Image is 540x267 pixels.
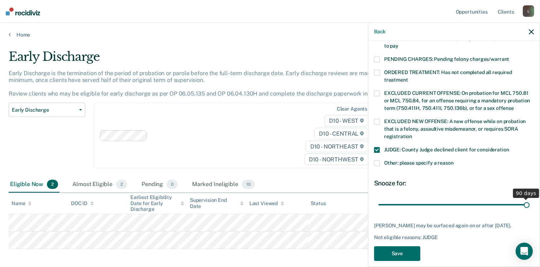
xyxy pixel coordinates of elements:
div: 90 days [513,189,539,198]
div: Last Viewed [249,200,284,207]
div: Snooze for: [374,179,534,187]
img: Recidiviz [6,8,40,15]
div: Eligible Now [9,177,59,193]
span: JUDGE: County Judge declined client for consideration [384,147,509,152]
div: [PERSON_NAME] may be surfaced again on or after [DATE]. [374,223,534,229]
button: Save [374,246,420,261]
div: Almost Eligible [71,177,129,193]
div: Early Discharge [9,49,414,70]
span: EXCLUDED NEW OFFENSE: A new offense while on probation that is a felony, assaultive misdemeanor, ... [384,118,526,139]
span: D10 - NORTHWEST [304,154,369,165]
div: Clear agents [337,106,367,112]
div: Earliest Eligibility Date for Early Discharge [130,194,184,212]
p: Early Discharge is the termination of the period of probation or parole before the full-term disc... [9,70,394,97]
span: 2 [47,180,58,189]
span: EXCLUDED CURRENT OFFENSE: On probation for MCL 750.81 or MCL 750.84, for an offense requiring a m... [384,90,530,111]
div: Status [311,200,326,207]
span: 10 [242,180,255,189]
span: ORDERED TREATMENT: Has not completed all required treatment [384,69,512,83]
span: 2 [116,180,127,189]
span: Other: please specify a reason [384,160,454,166]
div: L [523,5,534,17]
div: Pending [140,177,179,193]
div: DOC ID [71,200,94,207]
div: Supervision End Date [190,197,244,209]
button: Back [374,29,386,35]
span: Early Discharge [12,107,76,113]
span: D10 - NORTHEAST [306,141,369,152]
a: Home [9,31,531,38]
span: 0 [167,180,178,189]
span: D10 - CENTRAL [314,128,369,139]
div: Name [11,200,32,207]
div: Not eligible reasons: JUDGE [374,234,534,241]
span: PENDING CHARGES: Pending felony charges/warrant [384,56,509,62]
div: Open Intercom Messenger [516,243,533,260]
div: Marked Ineligible [191,177,256,193]
span: D10 - WEST [324,115,369,126]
